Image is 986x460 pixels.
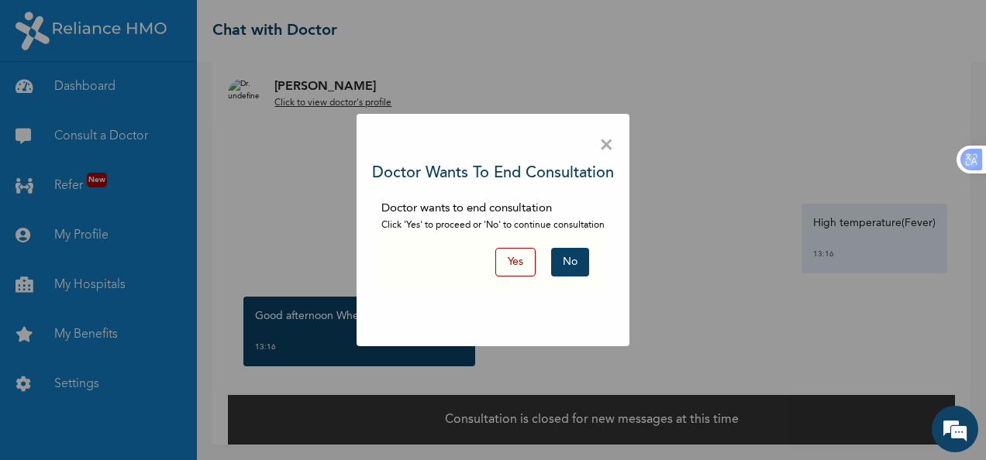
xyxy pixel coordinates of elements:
[495,248,536,276] button: Yes
[90,147,214,304] span: We're online!
[372,162,614,185] h3: Doctor wants to end consultation
[29,77,63,116] img: d_794563401_company_1708531726252_794563401
[381,218,605,232] p: Click 'Yes' to proceed or 'No' to continue consultation
[599,129,614,162] span: ×
[8,408,152,419] span: Conversation
[381,201,605,218] p: Doctor wants to end consultation
[152,381,296,429] div: FAQs
[254,8,291,45] div: Minimize live chat window
[81,87,260,107] div: Chat with us now
[8,327,295,381] textarea: Type your message and hit 'Enter'
[551,248,589,276] button: No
